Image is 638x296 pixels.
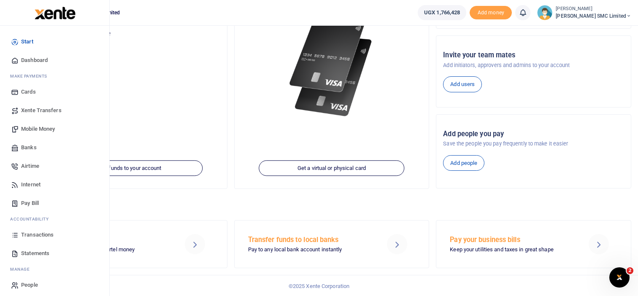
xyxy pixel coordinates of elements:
span: Transactions [21,231,54,239]
span: countability [16,216,49,222]
p: Pay to any local bank account instantly [248,245,372,254]
span: Xente Transfers [21,106,62,115]
h5: UGX 1,766,428 [39,40,220,48]
li: M [7,70,103,83]
a: profile-user [PERSON_NAME] [PERSON_NAME] SMC Limited [537,5,631,20]
h5: Invite your team mates [443,51,624,59]
span: 2 [627,267,633,274]
span: ake Payments [14,73,47,79]
span: Statements [21,249,49,258]
li: M [7,263,103,276]
p: Save the people you pay frequently to make it easier [443,140,624,148]
span: UGX 1,766,428 [424,8,460,17]
a: Transactions [7,226,103,244]
a: Add funds to your account [57,160,203,176]
img: xente-_physical_cards.png [287,7,377,123]
span: [PERSON_NAME] SMC Limited [556,12,631,20]
a: Add users [443,76,482,92]
span: anage [14,266,30,272]
a: Cards [7,83,103,101]
h5: Add people you pay [443,130,624,138]
a: Banks [7,138,103,157]
span: Cards [21,88,36,96]
span: Pay Bill [21,199,39,207]
a: Statements [7,244,103,263]
span: Internet [21,180,41,189]
a: Add money [470,9,512,15]
h4: Make a transaction [32,200,631,209]
img: profile-user [537,5,552,20]
h5: Pay your business bills [450,236,573,244]
span: Dashboard [21,56,48,65]
small: [PERSON_NAME] [556,5,631,13]
a: Airtime [7,157,103,175]
a: Xente Transfers [7,101,103,120]
span: Start [21,38,33,46]
a: Internet [7,175,103,194]
a: People [7,276,103,294]
iframe: Intercom live chat [609,267,630,288]
li: Wallet ballance [414,5,470,20]
a: Transfer funds to local banks Pay to any local bank account instantly [234,220,430,268]
span: Mobile Money [21,125,55,133]
span: Airtime [21,162,39,170]
a: Mobile Money [7,120,103,138]
img: logo-large [35,7,76,19]
a: logo-small logo-large logo-large [34,9,76,16]
a: Dashboard [7,51,103,70]
li: Toup your wallet [470,6,512,20]
a: Pay your business bills Keep your utilities and taxes in great shape [436,220,631,268]
p: Keep your utilities and taxes in great shape [450,245,573,254]
span: Add money [470,6,512,20]
a: Pay Bill [7,194,103,213]
a: Send Mobile Money MTN mobile money and Airtel money [32,220,227,268]
h5: Transfer funds to local banks [248,236,372,244]
span: People [21,281,38,289]
a: Start [7,32,103,51]
span: Banks [21,143,37,152]
li: Ac [7,213,103,226]
p: Add initiators, approvers and admins to your account [443,61,624,70]
a: UGX 1,766,428 [418,5,466,20]
p: Your current account balance [39,30,220,38]
a: Add people [443,155,484,171]
a: Get a virtual or physical card [259,160,404,176]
